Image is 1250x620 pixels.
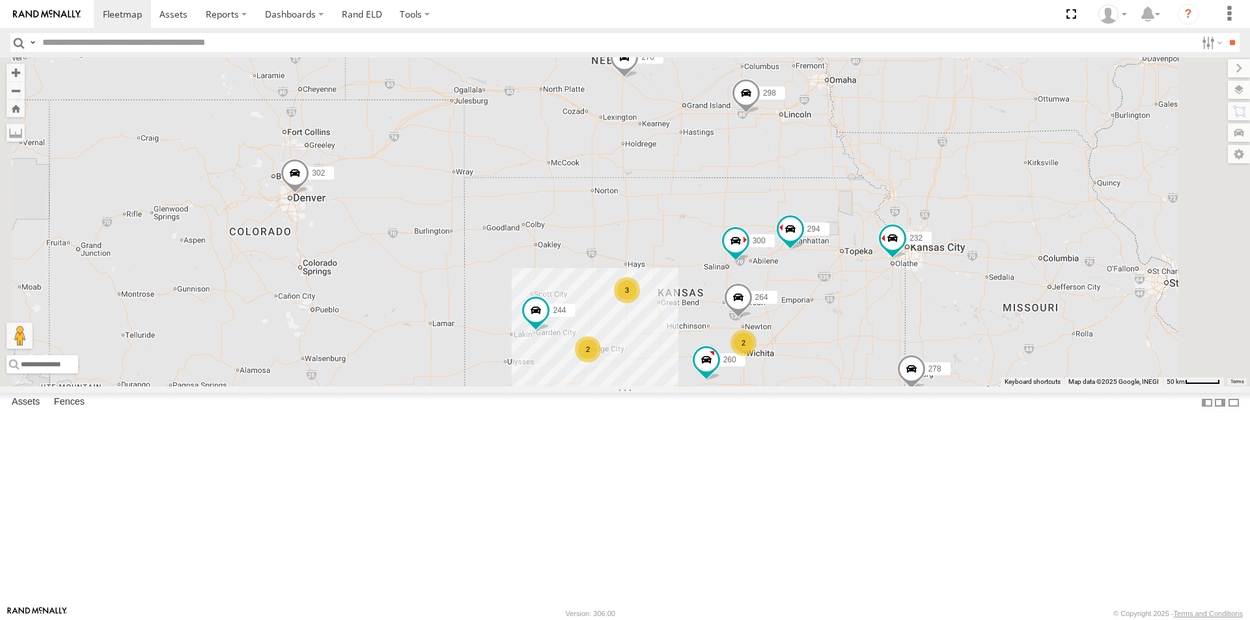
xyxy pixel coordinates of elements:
[5,394,46,412] label: Assets
[7,607,67,620] a: Visit our Website
[1214,393,1227,412] label: Dock Summary Table to the Right
[575,336,601,362] div: 2
[566,610,615,617] div: Version: 306.00
[553,306,566,315] span: 244
[1163,377,1224,386] button: Map Scale: 50 km per 50 pixels
[7,64,25,81] button: Zoom in
[753,236,766,245] span: 300
[1230,379,1244,384] a: Terms (opens in new tab)
[1094,5,1132,24] div: Mary Lewis
[1197,33,1225,52] label: Search Filter Options
[763,88,776,98] span: 298
[1113,610,1243,617] div: © Copyright 2025 -
[1227,393,1240,412] label: Hide Summary Table
[1201,393,1214,412] label: Dock Summary Table to the Left
[1228,145,1250,163] label: Map Settings
[807,224,820,234] span: 294
[1178,4,1199,25] i: ?
[27,33,38,52] label: Search Query
[1174,610,1243,617] a: Terms and Conditions
[1167,378,1185,385] span: 50 km
[910,234,923,243] span: 232
[641,53,654,62] span: 270
[614,277,640,303] div: 3
[7,124,25,142] label: Measure
[755,293,768,303] span: 264
[1068,378,1159,385] span: Map data ©2025 Google, INEGI
[48,394,91,412] label: Fences
[7,323,33,349] button: Drag Pegman onto the map to open Street View
[723,355,736,364] span: 260
[13,10,81,19] img: rand-logo.svg
[730,330,757,356] div: 2
[928,364,941,373] span: 278
[1005,377,1061,386] button: Keyboard shortcuts
[312,168,325,178] span: 302
[7,81,25,100] button: Zoom out
[7,100,25,117] button: Zoom Home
